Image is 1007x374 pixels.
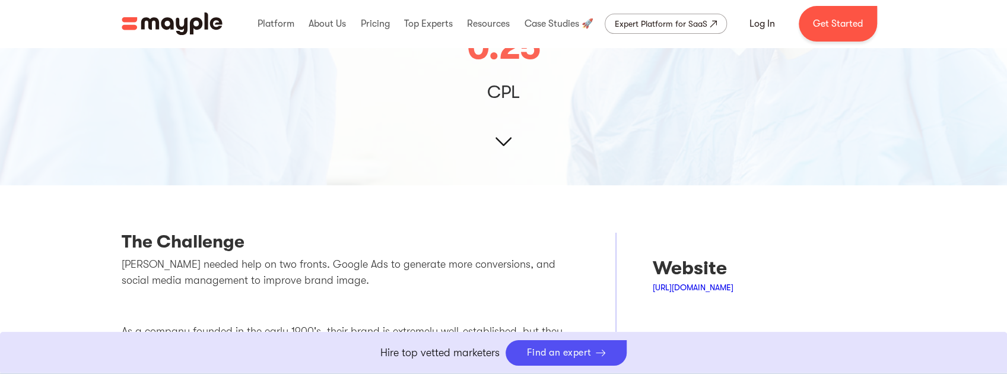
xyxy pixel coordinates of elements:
div: Expert Platform for SaaS [615,17,707,31]
div: Pricing [357,5,392,43]
a: home [122,12,223,35]
h3: The Challenge [122,233,580,256]
p: As a company founded in the early 1900's, their brand is extremely well-established, but they nee... [122,324,580,356]
a: [URL][DOMAIN_NAME] [652,283,733,292]
a: Expert Platform for SaaS [605,14,727,34]
p: Hire top vetted marketers [380,345,500,361]
div: About Us [306,5,349,43]
img: Mayple logo [122,12,223,35]
iframe: Chat Widget [948,317,1007,374]
a: Get Started [799,6,877,42]
a: Log In [735,9,789,38]
div: Platform [255,5,297,43]
div: Website [652,256,803,280]
div: Find an expert [527,347,592,359]
p: [PERSON_NAME] needed help on two fronts. Google Ads to generate more conversions, and social medi... [122,256,580,289]
div: Resources [464,5,513,43]
div: Top Experts [401,5,456,43]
